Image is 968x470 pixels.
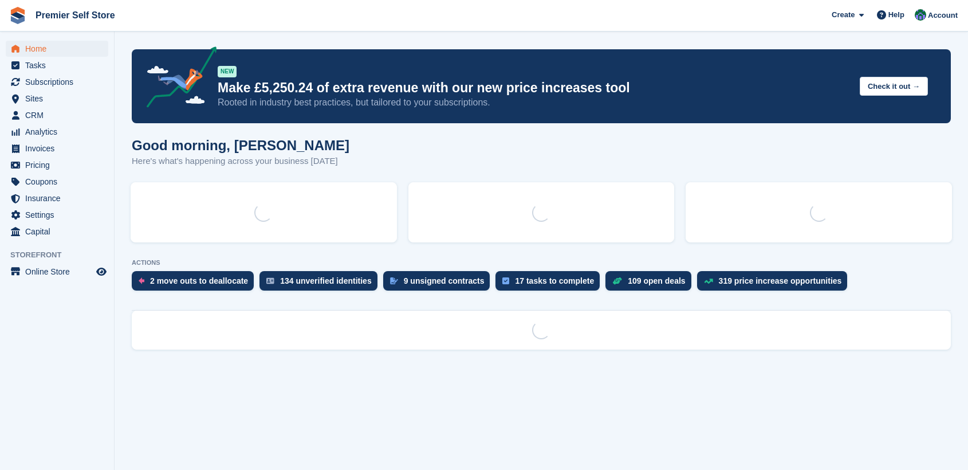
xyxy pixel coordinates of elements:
div: 17 tasks to complete [515,276,594,285]
p: ACTIONS [132,259,951,267]
p: Make £5,250.24 of extra revenue with our new price increases tool [218,80,851,96]
p: Here's what's happening across your business [DATE] [132,155,349,168]
div: 319 price increase opportunities [719,276,842,285]
span: Help [888,9,904,21]
a: Premier Self Store [31,6,120,25]
span: Home [25,41,94,57]
a: menu [6,91,108,107]
span: Online Store [25,264,94,280]
a: 2 move outs to deallocate [132,271,259,296]
span: Tasks [25,57,94,73]
span: Capital [25,224,94,240]
a: Preview store [95,265,108,279]
a: 9 unsigned contracts [383,271,496,296]
span: Insurance [25,190,94,206]
span: Create [832,9,855,21]
p: Rooted in industry best practices, but tailored to your subscriptions. [218,96,851,109]
span: CRM [25,107,94,123]
a: menu [6,190,108,206]
div: NEW [218,66,237,77]
div: 2 move outs to deallocate [150,276,248,285]
a: 319 price increase opportunities [697,271,853,296]
span: Sites [25,91,94,107]
img: stora-icon-8386f47178a22dfd0bd8f6a31ec36ba5ce8667c1dd55bd0f319d3a0aa187defe.svg [9,7,26,24]
span: Settings [25,207,94,223]
img: verify_identity-adf6edd0f0f0b5bbfe63781bf79b02c33cf7c696d77639b501bdc392416b5a36.svg [266,277,274,284]
img: move_outs_to_deallocate_icon-f764333ba52eb49d3ac5e1228854f67142a1ed5810a6f6cc68b1a99e826820c5.svg [139,277,144,284]
div: 109 open deals [628,276,685,285]
img: price-adjustments-announcement-icon-8257ccfd72463d97f412b2fc003d46551f7dbcb40ab6d574587a9cd5c0d94... [137,46,217,112]
span: Invoices [25,140,94,156]
a: menu [6,74,108,90]
a: 134 unverified identities [259,271,383,296]
img: Jo Granger [915,9,926,21]
a: 17 tasks to complete [495,271,605,296]
img: price_increase_opportunities-93ffe204e8149a01c8c9dc8f82e8f89637d9d84a8eef4429ea346261dce0b2c0.svg [704,279,713,284]
a: menu [6,107,108,123]
span: Analytics [25,124,94,140]
div: 9 unsigned contracts [404,276,485,285]
img: task-75834270c22a3079a89374b754ae025e5fb1db73e45f91037f5363f120a921f8.svg [502,277,509,284]
span: Pricing [25,157,94,173]
button: Check it out → [860,77,928,96]
a: menu [6,174,108,190]
a: menu [6,57,108,73]
span: Account [928,10,958,21]
a: menu [6,140,108,156]
span: Subscriptions [25,74,94,90]
a: menu [6,264,108,280]
a: menu [6,157,108,173]
a: menu [6,224,108,240]
span: Coupons [25,174,94,190]
a: menu [6,41,108,57]
img: contract_signature_icon-13c848040528278c33f63329250d36e43548de30e8caae1d1a13099fd9432cc5.svg [390,277,398,284]
a: 109 open deals [605,271,697,296]
img: deal-1b604bf984904fb50ccaf53a9ad4b4a5d6e5aea283cecdc64d6e3604feb123c2.svg [612,277,622,285]
a: menu [6,207,108,223]
h1: Good morning, [PERSON_NAME] [132,138,349,153]
a: menu [6,124,108,140]
span: Storefront [10,249,114,261]
div: 134 unverified identities [280,276,372,285]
